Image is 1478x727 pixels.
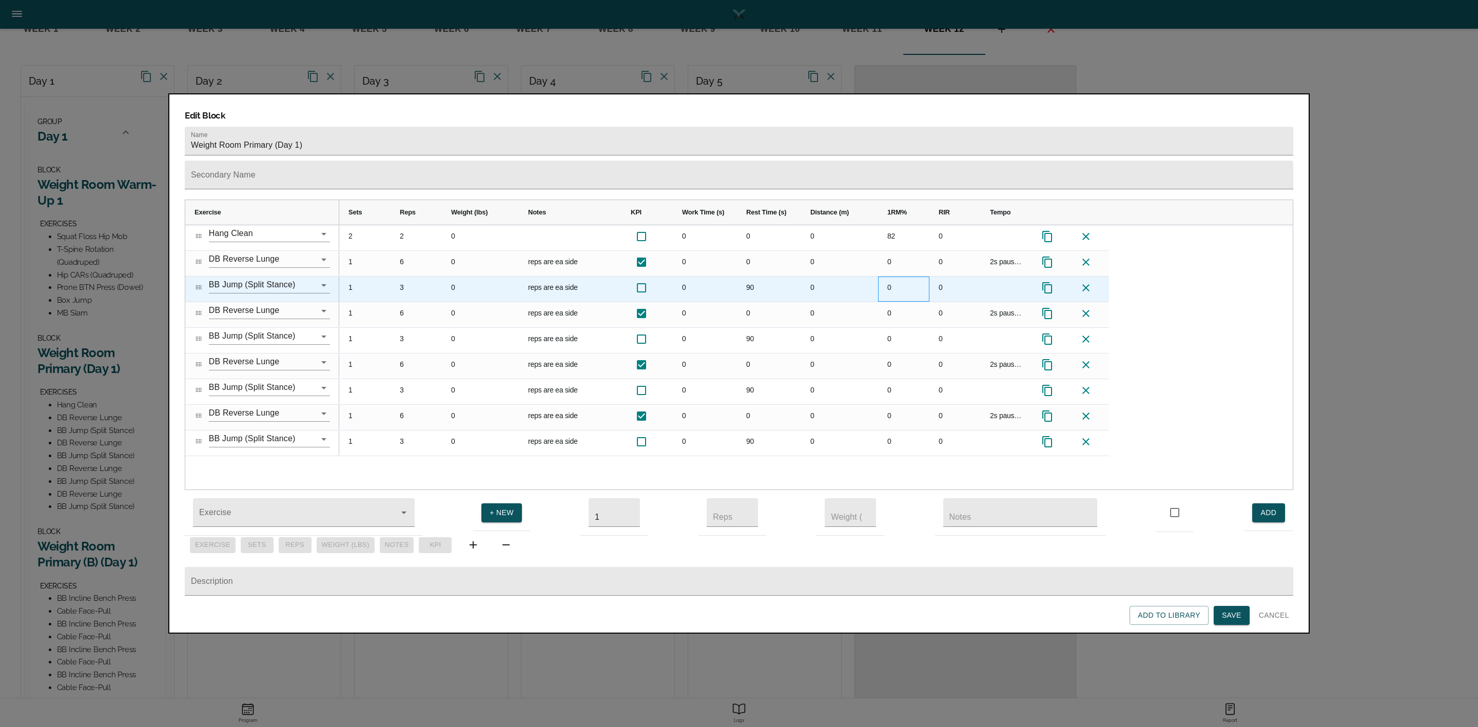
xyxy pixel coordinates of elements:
div: reps are ea side [519,328,621,353]
div: Press SPACE to select this row. [185,225,339,251]
div: 2 [391,225,442,250]
div: 2s pause at bottom [981,302,1032,327]
div: 0 [929,353,981,379]
button: Open [317,252,331,267]
span: Notes [528,208,546,216]
span: Sets [348,208,362,216]
div: 0 [442,328,519,353]
span: + NEW [490,506,514,519]
div: 1 [339,379,391,404]
span: Save [1222,609,1241,622]
button: ADD [1252,503,1285,522]
button: Open [317,406,331,421]
div: 0 [878,430,929,456]
input: Weight (lbs) [825,498,876,527]
span: 1RM% [887,208,907,216]
div: 0 [673,430,737,456]
div: 0 [878,302,929,327]
button: Open [317,329,331,344]
div: 1 [339,277,391,302]
div: 1 [339,328,391,353]
div: 0 [801,430,878,456]
div: 0 [442,353,519,379]
div: 0 [673,379,737,404]
div: 0 [801,302,878,327]
button: Open [317,304,331,318]
div: 0 [801,405,878,430]
button: Open [317,355,331,369]
div: 3 [391,328,442,353]
div: 0 [929,302,981,327]
span: KPI [631,208,641,216]
div: 0 [801,379,878,404]
button: Open [317,381,331,395]
div: reps are ea side [519,379,621,404]
div: reps are ea side [519,405,621,430]
span: Weight (lbs) [451,208,488,216]
div: 1 [339,353,391,379]
div: reps are ea side [519,430,621,456]
div: 0 [878,328,929,353]
div: 1 [339,302,391,327]
div: 0 [737,225,801,250]
h3: Edit Block [185,110,1293,121]
div: 1 [339,405,391,430]
div: 2s pause at bottom [981,405,1032,430]
div: 0 [878,251,929,276]
div: 0 [929,379,981,404]
div: 0 [801,277,878,302]
button: Open [397,505,411,520]
div: 6 [391,302,442,327]
span: Exercise [195,208,221,216]
input: Notes [943,498,1097,527]
div: 0 [737,251,801,276]
div: 0 [929,405,981,430]
div: 0 [737,405,801,430]
div: 1 [339,430,391,456]
div: 90 [737,379,801,404]
div: 0 [442,302,519,327]
div: 0 [929,328,981,353]
div: 0 [673,251,737,276]
span: ADD [1260,506,1277,519]
div: 0 [673,405,737,430]
span: Distance (m) [810,208,849,216]
div: 0 [673,353,737,379]
div: reps are ea side [519,251,621,276]
input: Reps [707,498,758,527]
div: 0 [673,277,737,302]
input: Sets [589,498,640,527]
div: reps are ea side [519,353,621,379]
div: 1 [339,251,391,276]
span: Work Time (s) [682,208,724,216]
div: 0 [737,353,801,379]
div: 0 [929,430,981,456]
div: 0 [801,225,878,250]
button: Save [1214,606,1250,625]
button: + NEW [481,503,522,522]
div: Press SPACE to select this row. [339,225,1109,251]
div: reps are ea side [519,302,621,327]
div: 6 [391,353,442,379]
div: 0 [442,405,519,430]
div: 2s pause at bottom [981,251,1032,276]
div: 0 [801,328,878,353]
div: 2 [339,225,391,250]
div: 6 [391,405,442,430]
span: RIR [939,208,950,216]
div: 0 [878,353,929,379]
div: 0 [673,302,737,327]
div: 2s pause at bottom [981,353,1032,379]
button: Open [317,432,331,446]
div: 0 [442,430,519,456]
div: 0 [929,225,981,250]
div: 3 [391,277,442,302]
div: 90 [737,430,801,456]
div: 0 [737,302,801,327]
div: 6 [391,251,442,276]
button: Open [317,278,331,292]
div: 0 [929,251,981,276]
div: 0 [442,277,519,302]
div: reps are ea side [519,277,621,302]
div: 0 [442,379,519,404]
